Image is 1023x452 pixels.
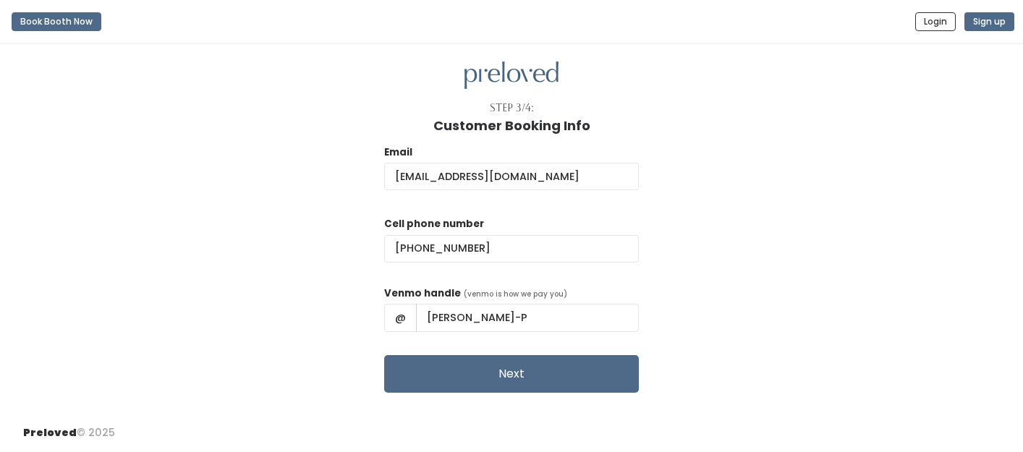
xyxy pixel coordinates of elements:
[384,355,639,393] button: Next
[964,12,1014,31] button: Sign up
[12,6,101,38] a: Book Booth Now
[464,61,559,90] img: preloved logo
[384,163,639,190] input: @ .
[433,119,590,133] h1: Customer Booking Info
[490,101,534,116] div: Step 3/4:
[23,414,115,440] div: © 2025
[384,235,639,263] input: (___) ___-____
[384,217,484,231] label: Cell phone number
[23,425,77,440] span: Preloved
[464,289,567,299] span: (venmo is how we pay you)
[384,304,417,331] span: @
[915,12,956,31] button: Login
[12,12,101,31] button: Book Booth Now
[384,145,412,160] label: Email
[384,286,461,301] label: Venmo handle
